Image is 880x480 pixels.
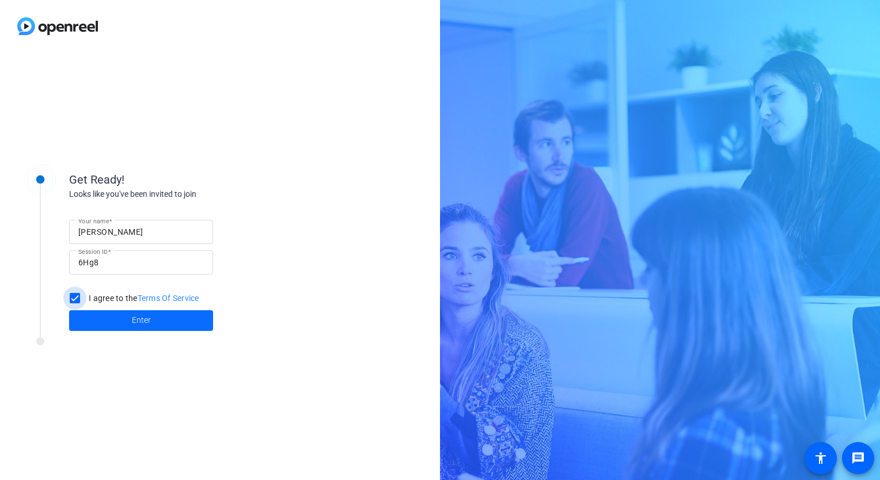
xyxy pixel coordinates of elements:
label: I agree to the [86,292,199,304]
div: Looks like you've been invited to join [69,188,299,200]
mat-label: Your name [78,218,109,224]
mat-label: Session ID [78,248,108,255]
mat-icon: message [851,451,865,465]
span: Enter [132,314,151,326]
a: Terms Of Service [138,294,199,303]
mat-icon: accessibility [814,451,828,465]
button: Enter [69,310,213,331]
div: Get Ready! [69,171,299,188]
